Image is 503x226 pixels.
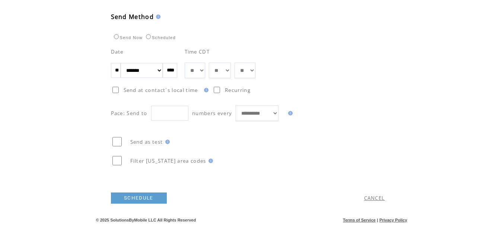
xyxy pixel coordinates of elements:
[144,35,176,40] label: Scheduled
[225,87,251,93] span: Recurring
[286,111,293,115] img: help.gif
[146,34,151,39] input: Scheduled
[114,34,119,39] input: Send Now
[111,48,124,55] span: Date
[364,195,385,201] a: CANCEL
[163,140,170,144] img: help.gif
[154,15,160,19] img: help.gif
[379,218,407,222] a: Privacy Policy
[111,192,167,204] a: SCHEDULE
[377,218,378,222] span: |
[111,110,147,117] span: Pace: Send to
[124,87,198,93] span: Send at contact`s local time
[192,110,232,117] span: numbers every
[206,159,213,163] img: help.gif
[343,218,376,222] a: Terms of Service
[130,139,163,145] span: Send as test
[112,35,143,40] label: Send Now
[130,157,206,164] span: Filter [US_STATE] area codes
[96,218,196,222] span: © 2025 SolutionsByMobile LLC All Rights Reserved
[185,48,210,55] span: Time CDT
[202,88,208,92] img: help.gif
[111,13,154,21] span: Send Method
